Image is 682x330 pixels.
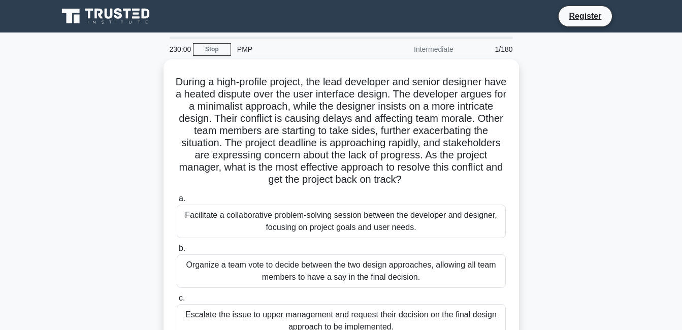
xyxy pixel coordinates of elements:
[563,10,607,22] a: Register
[179,244,185,252] span: b.
[179,293,185,302] span: c.
[179,194,185,203] span: a.
[177,205,506,238] div: Facilitate a collaborative problem-solving session between the developer and designer, focusing o...
[176,76,507,186] h5: During a high-profile project, the lead developer and senior designer have a heated dispute over ...
[371,39,460,59] div: Intermediate
[177,254,506,288] div: Organize a team vote to decide between the two design approaches, allowing all team members to ha...
[231,39,371,59] div: PMP
[460,39,519,59] div: 1/180
[164,39,193,59] div: 230:00
[193,43,231,56] a: Stop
